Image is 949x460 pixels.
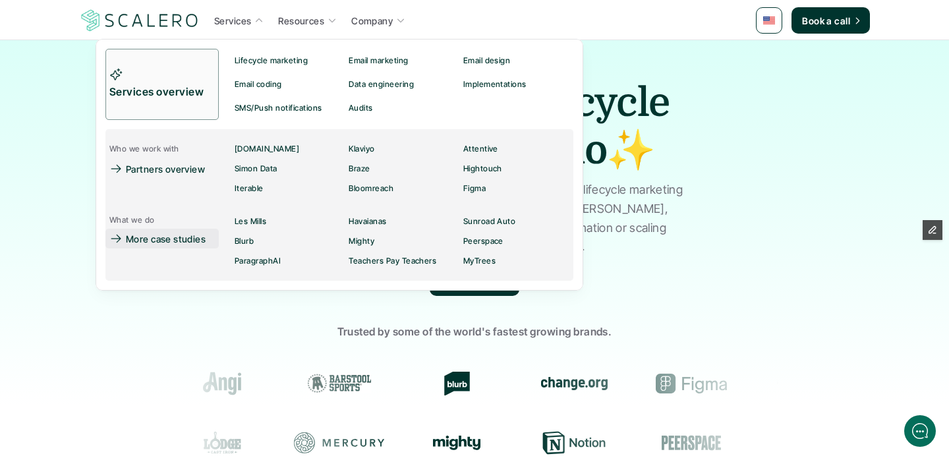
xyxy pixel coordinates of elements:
p: Havaianas [349,217,386,226]
p: Bloomreach [349,184,393,193]
div: Scalero [49,9,94,23]
a: Partners overview [105,159,214,179]
a: Teachers Pay Teachers [345,251,459,271]
a: Mighty [345,231,459,251]
p: Hightouch [463,164,502,173]
a: Iterable [231,179,345,198]
p: Company [351,14,393,28]
iframe: gist-messenger-bubble-iframe [904,415,936,447]
p: Email design [463,56,511,65]
span: We run on Gist [110,337,167,345]
a: Hightouch [459,159,573,179]
p: Attentive [463,144,498,154]
p: Audits [349,103,373,113]
a: Les Mills [231,212,345,231]
a: Braze [345,159,459,179]
a: Peerspace [459,231,573,251]
p: Email coding [235,80,282,89]
p: Services overview [109,84,207,101]
a: More case studies [105,229,219,248]
a: Implementations [459,72,573,96]
a: Blurb [231,231,345,251]
p: ParagraphAI [235,256,281,266]
a: [DOMAIN_NAME] [231,139,345,159]
p: SMS/Push notifications [235,103,322,113]
p: Book a call [802,14,850,28]
a: Data engineering [345,72,459,96]
a: Simon Data [231,159,345,179]
a: MyTrees [459,251,573,271]
p: [DOMAIN_NAME] [235,144,299,154]
a: Sunroad Auto [459,212,573,231]
p: Implementations [463,80,527,89]
p: MyTrees [463,256,496,266]
a: Klaviyo [345,139,459,159]
div: Back [DATE] [49,26,94,34]
p: Blurb [235,237,254,246]
p: Mighty [349,237,374,246]
a: ParagraphAI [231,251,345,271]
button: Edit Framer Content [923,220,942,240]
tspan: GIF [210,366,220,372]
a: Bloomreach [345,179,459,198]
p: Peerspace [463,237,503,246]
a: Services overview [105,49,219,120]
p: Les Mills [235,217,266,226]
p: Lifecycle marketing [235,56,308,65]
a: Book a call [791,7,870,34]
p: Iterable [235,184,264,193]
p: Partners overview [126,162,205,176]
a: Email design [459,49,573,72]
a: SMS/Push notifications [231,96,345,120]
a: Attentive [459,139,573,159]
p: Teachers Pay Teachers [349,256,436,266]
a: Lifecycle marketing [231,49,345,72]
p: What we do [109,216,155,225]
button: />GIF [200,351,229,388]
p: Sunroad Auto [463,217,516,226]
p: Simon Data [235,164,277,173]
p: Klaviyo [349,144,374,154]
a: Havaianas [345,212,459,231]
p: Braze [349,164,370,173]
a: Scalero company logotype [79,9,200,32]
p: Figma [463,184,486,193]
p: Email marketing [349,56,408,65]
p: Resources [278,14,324,28]
a: Figma [459,179,573,198]
img: Scalero company logotype [79,8,200,33]
p: More case studies [126,232,206,246]
a: Email marketing [345,49,459,72]
a: Audits [345,96,451,120]
a: Email coding [231,72,345,96]
p: Services [214,14,251,28]
div: ScaleroBack [DATE] [40,9,247,34]
p: Who we work with [109,144,179,154]
p: Data engineering [349,80,414,89]
g: /> [206,363,223,374]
